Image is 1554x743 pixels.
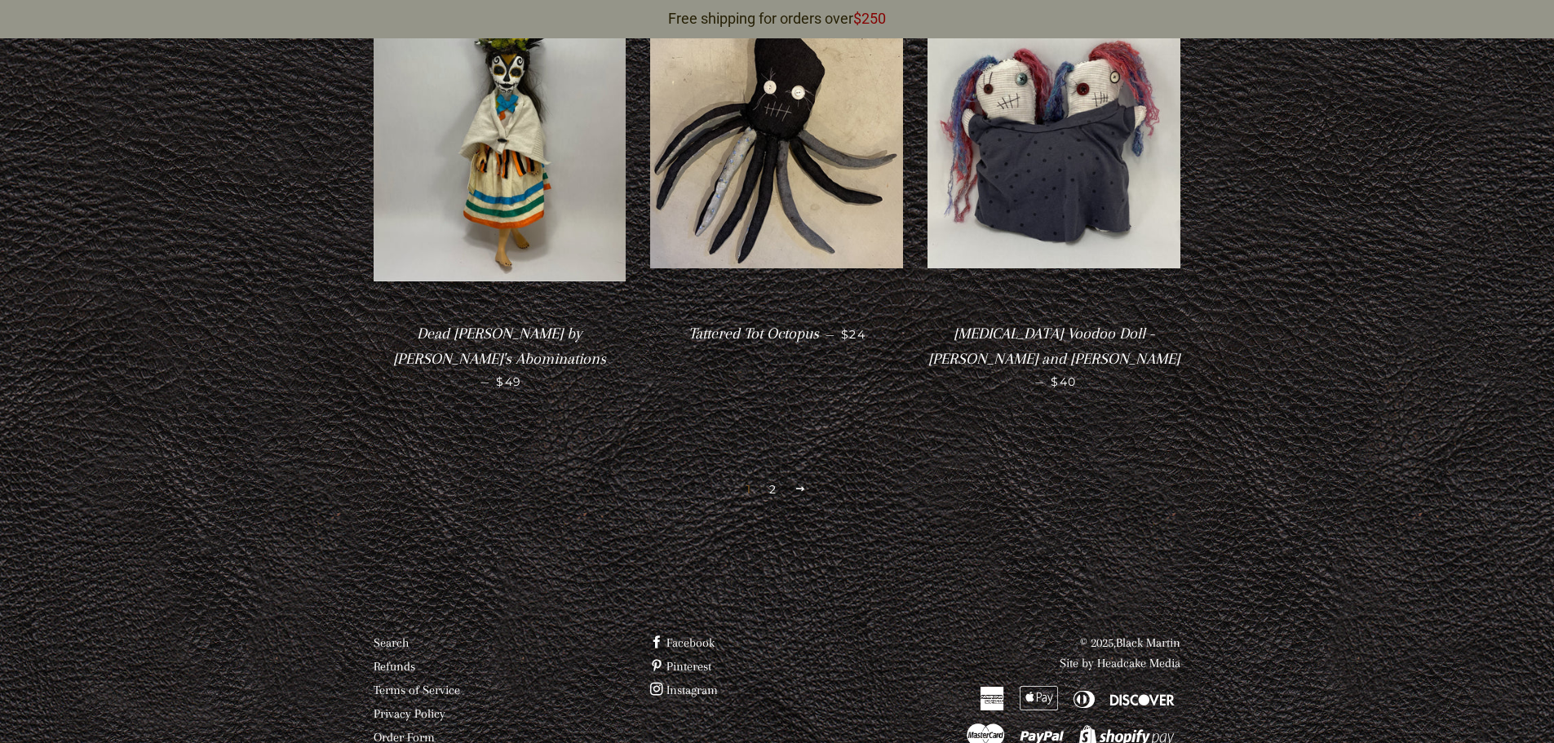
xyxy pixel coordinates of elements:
[928,325,1180,368] span: [MEDICAL_DATA] Voodoo Doll - [PERSON_NAME] and [PERSON_NAME]
[650,659,711,674] a: Pinterest
[763,477,783,502] a: 2
[1035,374,1044,389] span: —
[374,659,415,674] a: Refunds
[374,311,626,404] a: Dead [PERSON_NAME] by [PERSON_NAME]'s Abominations — $49
[826,327,835,342] span: —
[650,635,715,650] a: Facebook
[1116,635,1180,650] a: Black Martin
[374,635,409,650] a: Search
[650,683,718,697] a: Instagram
[480,374,489,389] span: —
[1051,374,1076,389] span: $40
[1060,656,1180,670] a: Site by Headcake Media
[393,325,606,368] span: Dead [PERSON_NAME] by [PERSON_NAME]'s Abominations
[650,15,903,268] img: Tattered Tot Octopus
[688,325,819,343] span: Tattered Tot Octopus
[374,683,460,697] a: Terms of Service
[928,15,1180,268] img: Conjoined Twins Voodoo Doll - Jilda and Hilda
[740,477,758,502] span: 1
[650,311,903,357] a: Tattered Tot Octopus — $24
[374,706,445,721] a: Privacy Policy
[374,2,626,282] img: Dead Beth by Amy's Abominations
[841,327,866,342] span: $24
[853,10,861,27] span: $
[496,374,521,389] span: $49
[861,10,886,27] span: 250
[928,633,1180,674] p: © 2025,
[928,311,1180,404] a: [MEDICAL_DATA] Voodoo Doll - [PERSON_NAME] and [PERSON_NAME] — $40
